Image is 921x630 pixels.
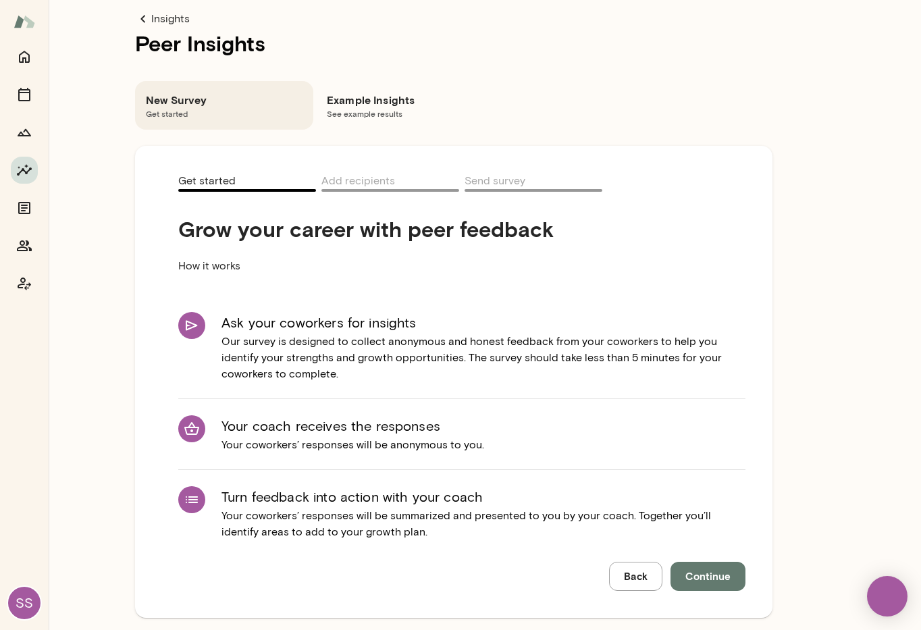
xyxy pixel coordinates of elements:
button: Documents [11,194,38,221]
button: Insights [11,157,38,184]
h6: Your coach receives the responses [221,415,484,437]
button: Back [609,562,662,590]
button: Home [11,43,38,70]
p: Your coworkers’ responses will be summarized and presented to you by your coach. Together you’ll ... [221,508,745,540]
button: Continue [670,562,745,590]
h6: Example Insights [327,92,483,108]
button: Growth Plan [11,119,38,146]
button: Members [11,232,38,259]
h6: Turn feedback into action with your coach [221,486,745,508]
span: Add recipients [321,174,395,190]
h6: Ask your coworkers for insights [221,312,745,334]
h1: Peer Insights [135,27,772,59]
span: Get started [146,108,302,119]
button: Coach app [11,270,38,297]
img: Mento [14,9,35,34]
p: Your coworkers’ responses will be anonymous to you. [221,437,484,453]
a: Insights [135,11,772,27]
p: Our survey is designed to collect anonymous and honest feedback from your coworkers to help you i... [221,334,745,382]
div: SS [8,587,41,619]
div: New SurveyGet started [135,81,313,130]
h6: New Survey [146,92,302,108]
span: Send survey [465,174,525,190]
div: Example InsightsSee example results [316,81,494,130]
p: How it works [178,242,632,290]
span: Continue [685,567,731,585]
h4: Grow your career with peer feedback [178,216,632,242]
span: See example results [327,108,483,119]
button: Sessions [11,81,38,108]
span: Get started [178,174,236,190]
